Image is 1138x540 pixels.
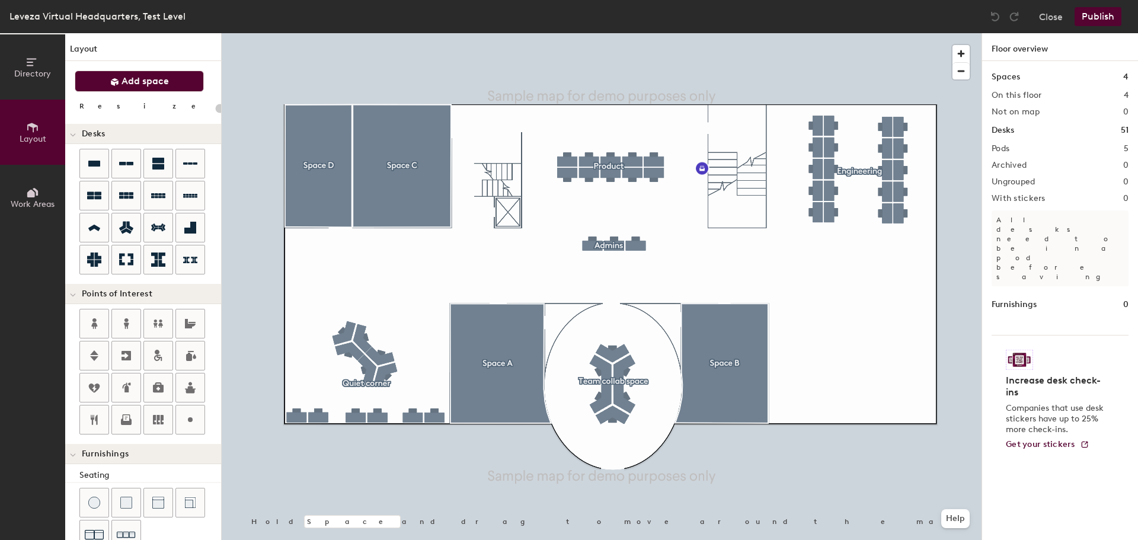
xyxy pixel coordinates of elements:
[992,144,1009,154] h2: Pods
[120,497,132,509] img: Cushion
[1123,298,1129,311] h1: 0
[79,488,109,517] button: Stool
[1123,161,1129,170] h2: 0
[1006,375,1107,398] h4: Increase desk check-ins
[982,33,1138,61] h1: Floor overview
[79,469,221,482] div: Seating
[1124,91,1129,100] h2: 4
[992,161,1027,170] h2: Archived
[1123,107,1129,117] h2: 0
[88,497,100,509] img: Stool
[992,91,1042,100] h2: On this floor
[1008,11,1020,23] img: Redo
[20,134,46,144] span: Layout
[175,488,205,517] button: Couch (corner)
[992,124,1014,137] h1: Desks
[1123,194,1129,203] h2: 0
[992,177,1035,187] h2: Ungrouped
[1123,71,1129,84] h1: 4
[1006,439,1075,449] span: Get your stickers
[111,488,141,517] button: Cushion
[1006,440,1089,450] a: Get your stickers
[1006,350,1033,370] img: Sticker logo
[1006,403,1107,435] p: Companies that use desk stickers have up to 25% more check-ins.
[11,199,55,209] span: Work Areas
[1039,7,1063,26] button: Close
[65,43,221,61] h1: Layout
[14,69,51,79] span: Directory
[9,9,186,24] div: Leveza Virtual Headquarters, Test Level
[992,194,1046,203] h2: With stickers
[184,497,196,509] img: Couch (corner)
[1123,177,1129,187] h2: 0
[992,298,1037,311] h1: Furnishings
[79,101,210,111] div: Resize
[1121,124,1129,137] h1: 51
[992,107,1040,117] h2: Not on map
[143,488,173,517] button: Couch (middle)
[75,71,204,92] button: Add space
[82,289,152,299] span: Points of Interest
[82,129,105,139] span: Desks
[152,497,164,509] img: Couch (middle)
[1124,144,1129,154] h2: 5
[1075,7,1121,26] button: Publish
[82,449,129,459] span: Furnishings
[992,210,1129,286] p: All desks need to be in a pod before saving
[122,75,169,87] span: Add space
[989,11,1001,23] img: Undo
[941,509,970,528] button: Help
[992,71,1020,84] h1: Spaces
